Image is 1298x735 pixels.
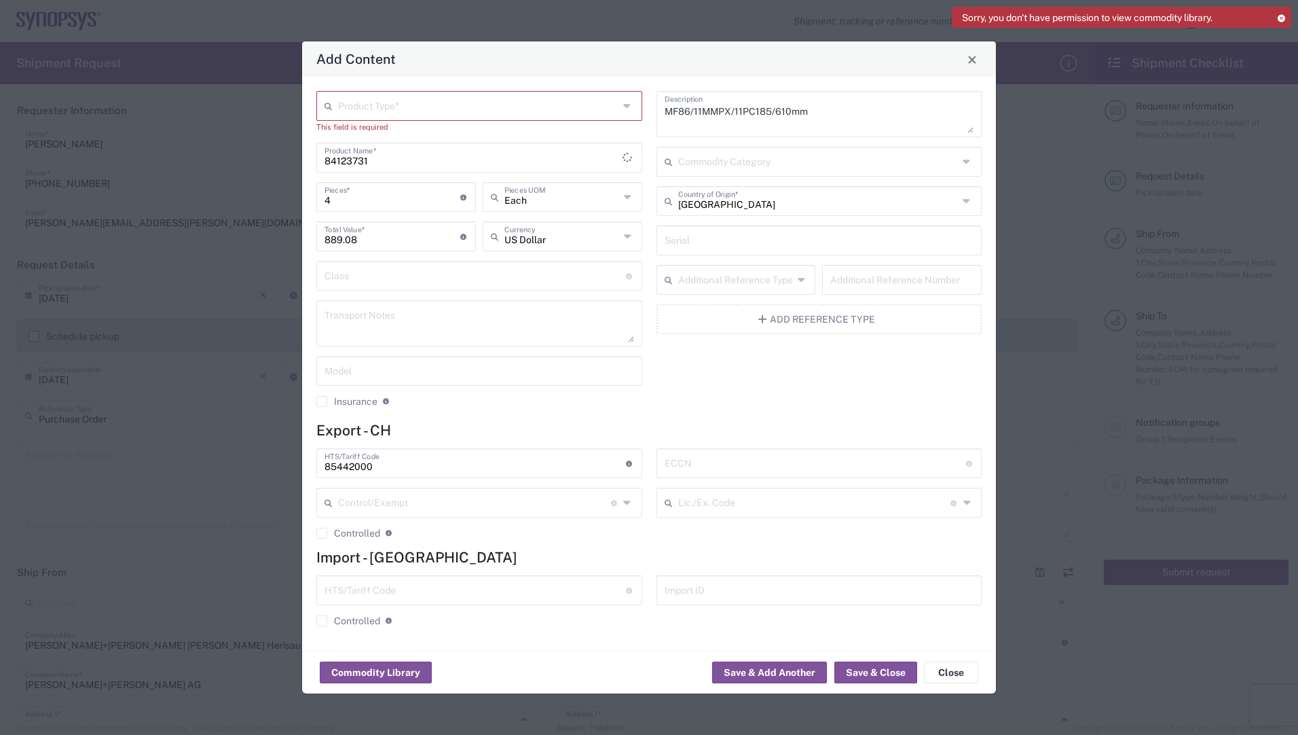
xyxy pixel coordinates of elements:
button: Save & Add Another [712,662,827,683]
button: Add Reference Type [656,304,982,334]
label: Insurance [316,396,377,407]
h4: Import - [GEOGRAPHIC_DATA] [316,549,982,566]
h4: Add Content [316,49,396,69]
div: This field is required [316,121,642,133]
button: Commodity Library [320,662,432,683]
h4: Export - CH [316,422,982,439]
button: Close [924,662,978,683]
button: Save & Close [834,662,917,683]
button: Close [963,50,982,69]
label: Controlled [316,528,380,539]
label: Controlled [316,615,380,626]
span: Sorry, you don't have permission to view commodity library. [962,12,1212,24]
